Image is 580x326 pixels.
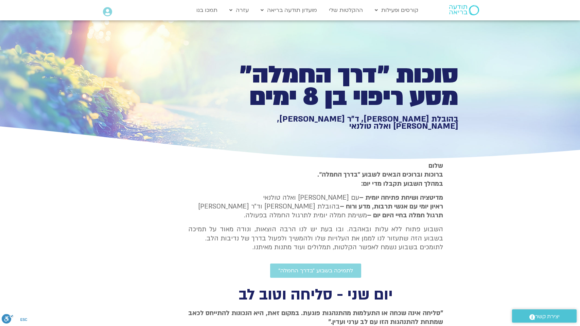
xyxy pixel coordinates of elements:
[223,64,458,108] h1: סוכות ״דרך החמלה״ מסע ריפוי בן 8 ימים
[359,193,443,202] strong: מדיטציה ושיחת פתיחה יומית –
[270,264,361,278] a: לתמיכה בשבוע ״בדרך החמלה״
[512,309,577,323] a: יצירת קשר
[226,4,252,17] a: עזרה
[223,115,458,130] h1: בהובלת [PERSON_NAME], ד״ר [PERSON_NAME], [PERSON_NAME] ואלה טולנאי
[188,288,443,302] h2: יום שני - סליחה וטוב לב
[428,161,443,170] strong: שלום
[449,5,479,15] img: תודעה בריאה
[257,4,320,17] a: מועדון תודעה בריאה
[367,211,443,220] b: תרגול חמלה בחיי היום יום –
[326,4,366,17] a: ההקלטות שלי
[535,312,560,321] span: יצירת קשר
[188,225,443,252] p: השבוע פתוח ללא עלות ובאהבה. ובו בעת יש לנו הרבה הוצאות, ונודה מאוד על תמיכה בשבוע הזה שתעזור לנו ...
[188,193,443,220] p: עם [PERSON_NAME] ואלה טולנאי בהובלת [PERSON_NAME] וד״ר [PERSON_NAME] משימת חמלה יומית לתרגול החמל...
[278,268,353,274] span: לתמיכה בשבוע ״בדרך החמלה״
[371,4,422,17] a: קורסים ופעילות
[340,202,443,211] b: ראיון יומי עם אנשי תרבות, מדע ורוח –
[317,170,443,188] strong: ברוכות וברוכים הבאים לשבוע ״בדרך החמלה״. במהלך השבוע תקבלו מדי יום:
[193,4,221,17] a: תמכו בנו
